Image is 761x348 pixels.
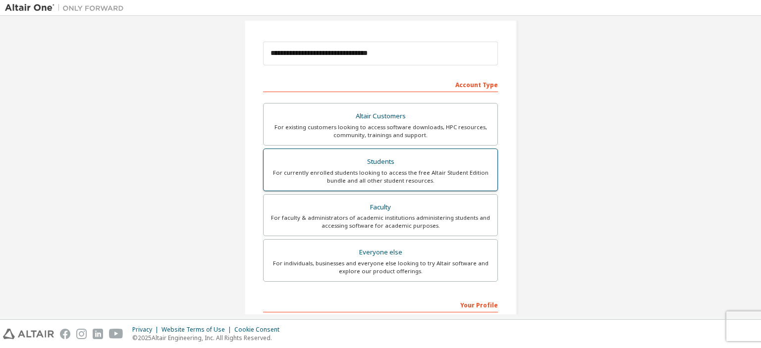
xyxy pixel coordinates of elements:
[162,326,234,334] div: Website Terms of Use
[76,329,87,339] img: instagram.svg
[270,200,491,214] div: Faculty
[109,329,123,339] img: youtube.svg
[5,3,129,13] img: Altair One
[270,123,491,139] div: For existing customers looking to access software downloads, HPC resources, community, trainings ...
[234,326,285,334] div: Cookie Consent
[270,155,491,169] div: Students
[270,109,491,123] div: Altair Customers
[93,329,103,339] img: linkedin.svg
[132,326,162,334] div: Privacy
[270,169,491,185] div: For currently enrolled students looking to access the free Altair Student Edition bundle and all ...
[263,297,498,312] div: Your Profile
[3,329,54,339] img: altair_logo.svg
[132,334,285,342] p: © 2025 Altair Engineering, Inc. All Rights Reserved.
[270,214,491,230] div: For faculty & administrators of academic institutions administering students and accessing softwa...
[270,246,491,259] div: Everyone else
[270,259,491,275] div: For individuals, businesses and everyone else looking to try Altair software and explore our prod...
[263,76,498,92] div: Account Type
[60,329,70,339] img: facebook.svg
